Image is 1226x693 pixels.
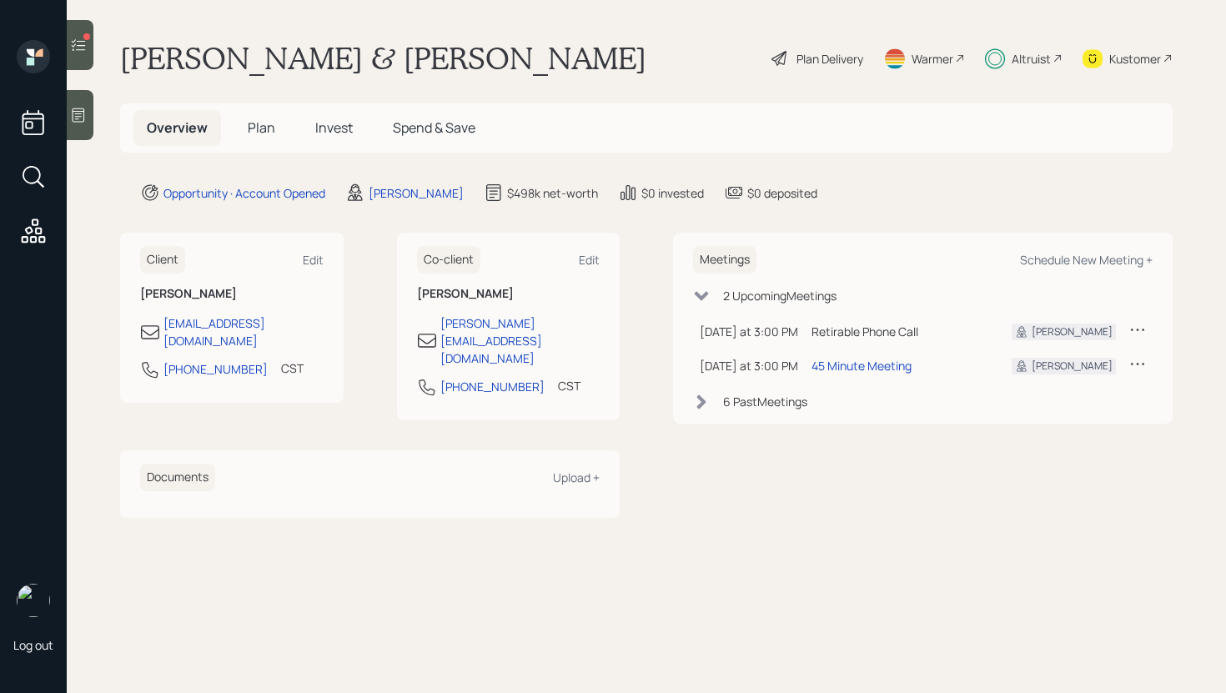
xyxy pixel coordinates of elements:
[796,50,863,68] div: Plan Delivery
[13,637,53,653] div: Log out
[140,246,185,274] h6: Client
[281,359,304,377] div: CST
[1020,252,1153,268] div: Schedule New Meeting +
[1032,324,1113,339] div: [PERSON_NAME]
[440,314,600,367] div: [PERSON_NAME][EMAIL_ADDRESS][DOMAIN_NAME]
[1109,50,1161,68] div: Kustomer
[417,246,480,274] h6: Co-client
[700,323,798,340] div: [DATE] at 3:00 PM
[315,118,353,137] span: Invest
[723,393,807,410] div: 6 Past Meeting s
[641,184,704,202] div: $0 invested
[393,118,475,137] span: Spend & Save
[507,184,598,202] div: $498k net-worth
[140,464,215,491] h6: Documents
[811,323,985,340] div: Retirable Phone Call
[811,357,912,374] div: 45 Minute Meeting
[17,584,50,617] img: retirable_logo.png
[912,50,953,68] div: Warmer
[693,246,756,274] h6: Meetings
[700,357,798,374] div: [DATE] at 3:00 PM
[303,252,324,268] div: Edit
[1032,359,1113,374] div: [PERSON_NAME]
[248,118,275,137] span: Plan
[558,377,580,394] div: CST
[553,470,600,485] div: Upload +
[369,184,464,202] div: [PERSON_NAME]
[579,252,600,268] div: Edit
[163,360,268,378] div: [PHONE_NUMBER]
[163,314,324,349] div: [EMAIL_ADDRESS][DOMAIN_NAME]
[1012,50,1051,68] div: Altruist
[147,118,208,137] span: Overview
[120,40,646,77] h1: [PERSON_NAME] & [PERSON_NAME]
[417,287,600,301] h6: [PERSON_NAME]
[440,378,545,395] div: [PHONE_NUMBER]
[163,184,325,202] div: Opportunity · Account Opened
[723,287,837,304] div: 2 Upcoming Meeting s
[747,184,817,202] div: $0 deposited
[140,287,324,301] h6: [PERSON_NAME]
